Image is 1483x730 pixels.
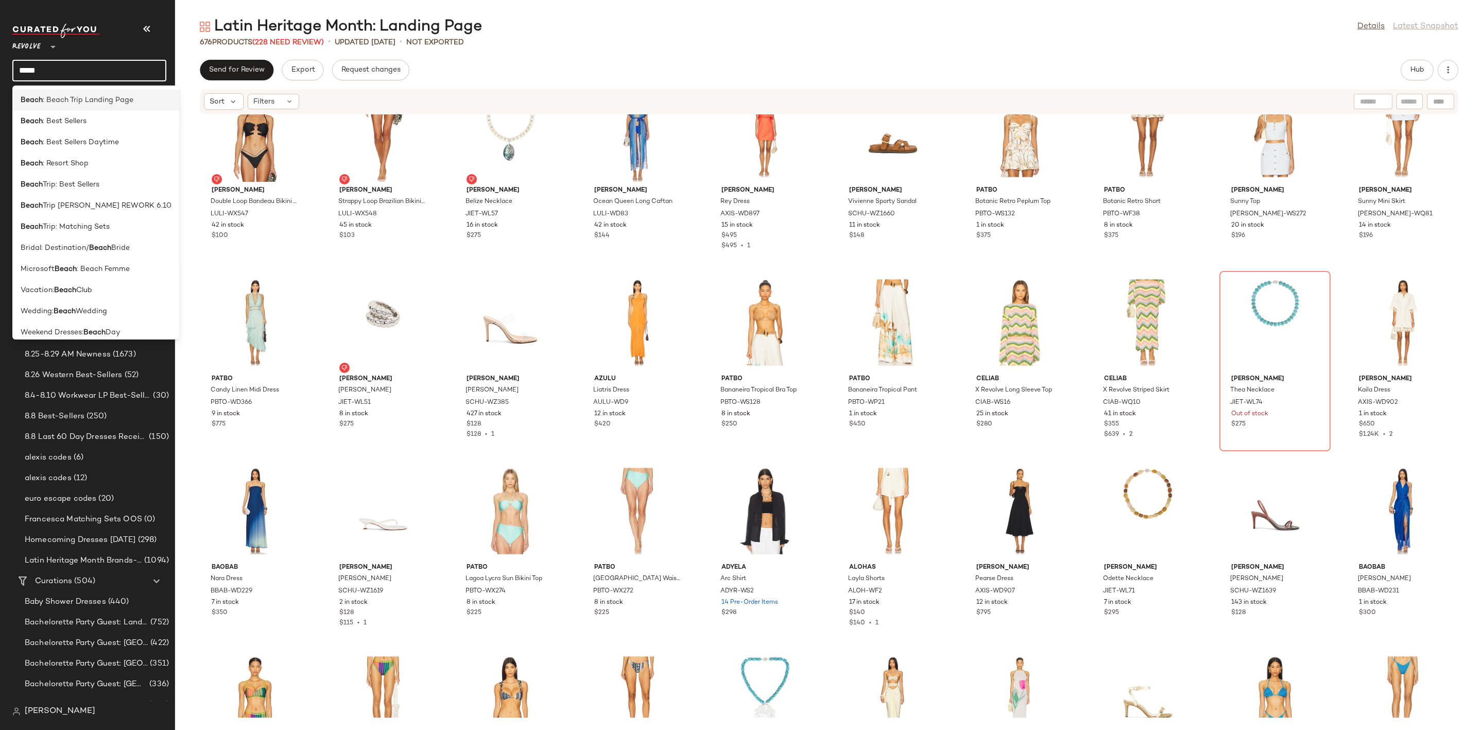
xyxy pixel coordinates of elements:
[25,411,84,422] span: 8.8 Best-Sellers
[848,587,882,596] span: ALOH-WF2
[465,386,519,395] span: [PERSON_NAME]
[593,574,681,584] span: [GEOGRAPHIC_DATA] Waist Bikini Bottom
[338,210,377,219] span: LULI-WX548
[593,197,672,207] span: Ocean Queen Long Caftan
[849,563,937,572] span: ALOHAS
[338,398,371,408] span: JIET-WL51
[976,608,991,618] span: $795
[465,574,542,584] span: Lagoa Lycra Sun Bikini Top
[290,66,315,74] span: Export
[21,264,55,275] span: Microsoft
[976,420,992,429] span: $280
[400,36,402,48] span: •
[43,95,133,106] span: : Beach Trip Landing Page
[594,598,623,607] span: 8 in stock
[1359,375,1446,384] span: [PERSON_NAME]
[594,563,682,572] span: PatBO
[43,222,110,232] span: Trip: Matching Sets
[1129,431,1133,438] span: 2
[1103,386,1169,395] span: X Revolve Striped Skirt
[338,197,426,207] span: Strappy Loop Brazilian Bikini Bottom in B
[111,243,130,253] span: Bride
[1358,574,1411,584] span: [PERSON_NAME]
[458,275,562,370] img: SCHU-WZ385_V1.jpg
[721,186,809,195] span: [PERSON_NAME]
[339,221,372,230] span: 45 in stock
[25,637,148,649] span: Bachelorette Party Guest: [GEOGRAPHIC_DATA]
[72,575,95,587] span: (504)
[211,587,252,596] span: BBAB-WD229
[713,463,817,559] img: ADYR-WS2_V1.jpg
[106,327,120,338] span: Day
[210,96,225,107] span: Sort
[72,472,88,484] span: (12)
[200,22,210,32] img: svg%3e
[25,617,148,629] span: Bachelorette Party Guest: Landing Page
[142,514,155,525] span: (0)
[975,197,1050,207] span: Botanic Retro Peplum Top
[721,243,737,249] span: $495
[43,116,87,127] span: : Best Sellers
[341,66,401,74] span: Request changes
[335,37,395,48] p: updated [DATE]
[737,243,747,249] span: •
[211,210,248,219] span: LULI-WX547
[25,369,123,381] span: 8.26 Western Best-Sellers
[72,452,83,464] span: (6)
[841,463,945,559] img: ALOH-WF2_V1.jpg
[469,176,475,182] img: svg%3e
[1231,221,1264,230] span: 20 in stock
[594,410,626,419] span: 12 in stock
[975,386,1052,395] span: X Revolve Long Sleeve Top
[1231,375,1319,384] span: [PERSON_NAME]
[25,555,142,567] span: Latin Heritage Month Brands- DO NOT DELETE
[1223,463,1327,559] img: SCHU-WZ1639_V1.jpg
[1104,431,1119,438] span: $639
[975,398,1010,408] span: CIAB-WS16
[1104,410,1136,419] span: 41 in stock
[849,620,865,626] span: $140
[43,137,119,148] span: : Best Sellers Daytime
[849,598,880,607] span: 17 in stock
[721,420,737,429] span: $250
[25,431,147,443] span: 8.8 Last 60 Day Dresses Receipts Best-Sellers
[212,375,299,384] span: PatBO
[212,608,228,618] span: $350
[1359,221,1391,230] span: 14 in stock
[211,197,298,207] span: Double Loop Bandeau Bikini Top
[849,608,865,618] span: $140
[976,221,1004,230] span: 1 in stock
[968,275,1072,370] img: CIAB-WS16_V1.jpg
[148,637,169,649] span: (422)
[721,221,753,230] span: 15 in stock
[467,231,481,241] span: $275
[721,375,809,384] span: PatBO
[21,327,83,338] span: Weekend Dresses:
[467,598,495,607] span: 8 in stock
[1359,563,1446,572] span: Baobab
[976,186,1064,195] span: PatBO
[25,349,111,361] span: 8.25-8.29 AM Newness
[1104,231,1118,241] span: $375
[849,221,880,230] span: 11 in stock
[1358,386,1390,395] span: Kaila Dress
[976,598,1008,607] span: 12 in stock
[1358,398,1398,408] span: AXIS-WD902
[212,221,244,230] span: 42 in stock
[1223,275,1327,370] img: JIET-WL74_V1.jpg
[593,386,629,395] span: Liatris Dress
[25,472,72,484] span: alexis codes
[467,563,554,572] span: PatBO
[865,620,875,626] span: •
[1103,574,1153,584] span: Odette Necklace
[848,386,917,395] span: Bananeira Tropical Pant
[848,574,885,584] span: Layla Shorts
[841,275,945,370] img: PBTO-WP21_V1.jpg
[1103,210,1140,219] span: PBTO-WF38
[252,39,324,46] span: (228 Need Review)
[721,231,737,241] span: $495
[1230,386,1274,395] span: Thea Necklace
[1230,574,1283,584] span: [PERSON_NAME]
[200,60,273,80] button: Send for Review
[1358,210,1433,219] span: [PERSON_NAME]-WQ81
